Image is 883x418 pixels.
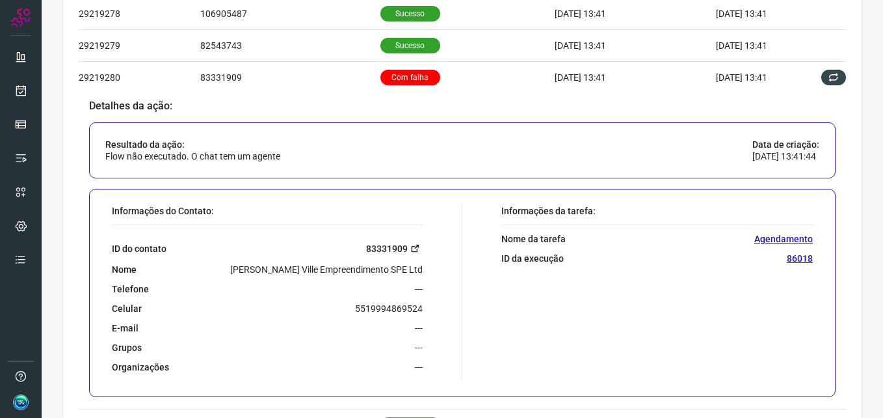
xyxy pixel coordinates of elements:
[754,233,813,245] p: Agendamento
[13,395,29,410] img: d1faacb7788636816442e007acca7356.jpg
[415,322,423,334] p: ---
[112,361,169,373] p: Organizações
[11,8,31,27] img: Logo
[105,139,280,150] p: Resultado da ação:
[200,29,380,61] td: 82543743
[752,150,819,162] p: [DATE] 13:41:44
[112,205,423,217] p: Informações do Contato:
[112,342,142,354] p: Grupos
[415,342,423,354] p: ---
[415,361,423,373] p: ---
[112,303,142,314] p: Celular
[112,322,138,334] p: E-mail
[112,283,149,295] p: Telefone
[200,61,380,93] td: 83331909
[415,283,423,295] p: ---
[752,139,819,150] p: Data de criação:
[555,29,716,61] td: [DATE] 13:41
[501,253,564,264] p: ID da execução
[230,264,423,275] p: [PERSON_NAME] Ville Empreendimento SPE Ltd
[787,253,813,264] p: 86018
[501,233,566,245] p: Nome da tarefa
[112,243,166,255] p: ID do contato
[112,264,137,275] p: Nome
[105,150,280,162] p: Flow não executado. O chat tem um agente
[355,303,423,314] p: 5519994869524
[716,61,807,93] td: [DATE] 13:41
[366,241,423,256] a: 83331909
[380,38,440,53] p: Sucesso
[716,29,807,61] td: [DATE] 13:41
[380,6,440,21] p: Sucesso
[79,61,200,93] td: 29219280
[555,61,716,93] td: [DATE] 13:41
[501,205,813,217] p: Informações da tarefa:
[380,70,440,85] p: Com falha
[79,29,200,61] td: 29219279
[89,100,836,112] p: Detalhes da ação:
